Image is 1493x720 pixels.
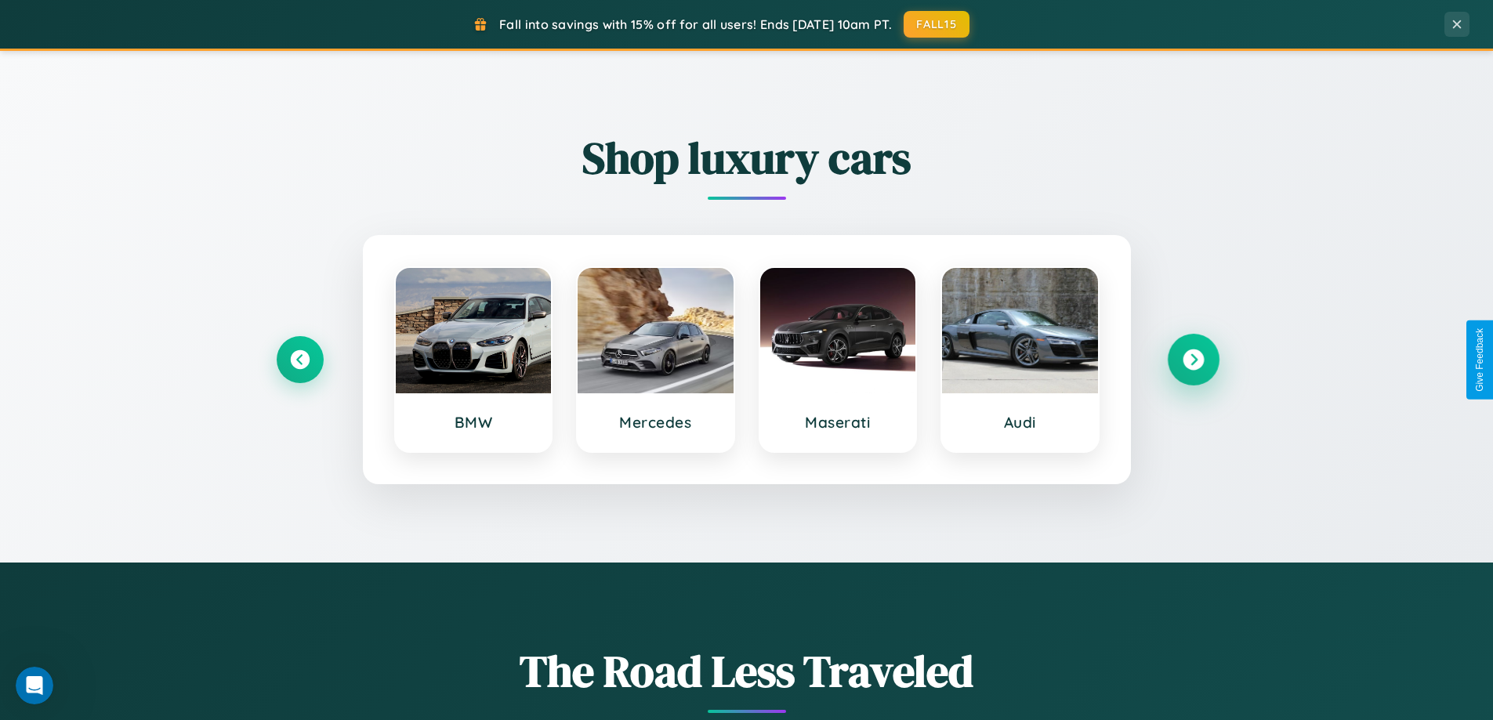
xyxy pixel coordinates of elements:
[277,128,1217,188] h2: Shop luxury cars
[593,413,718,432] h3: Mercedes
[16,667,53,704] iframe: Intercom live chat
[1474,328,1485,392] div: Give Feedback
[277,641,1217,701] h1: The Road Less Traveled
[499,16,892,32] span: Fall into savings with 15% off for all users! Ends [DATE] 10am PT.
[958,413,1082,432] h3: Audi
[776,413,901,432] h3: Maserati
[411,413,536,432] h3: BMW
[904,11,969,38] button: FALL15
